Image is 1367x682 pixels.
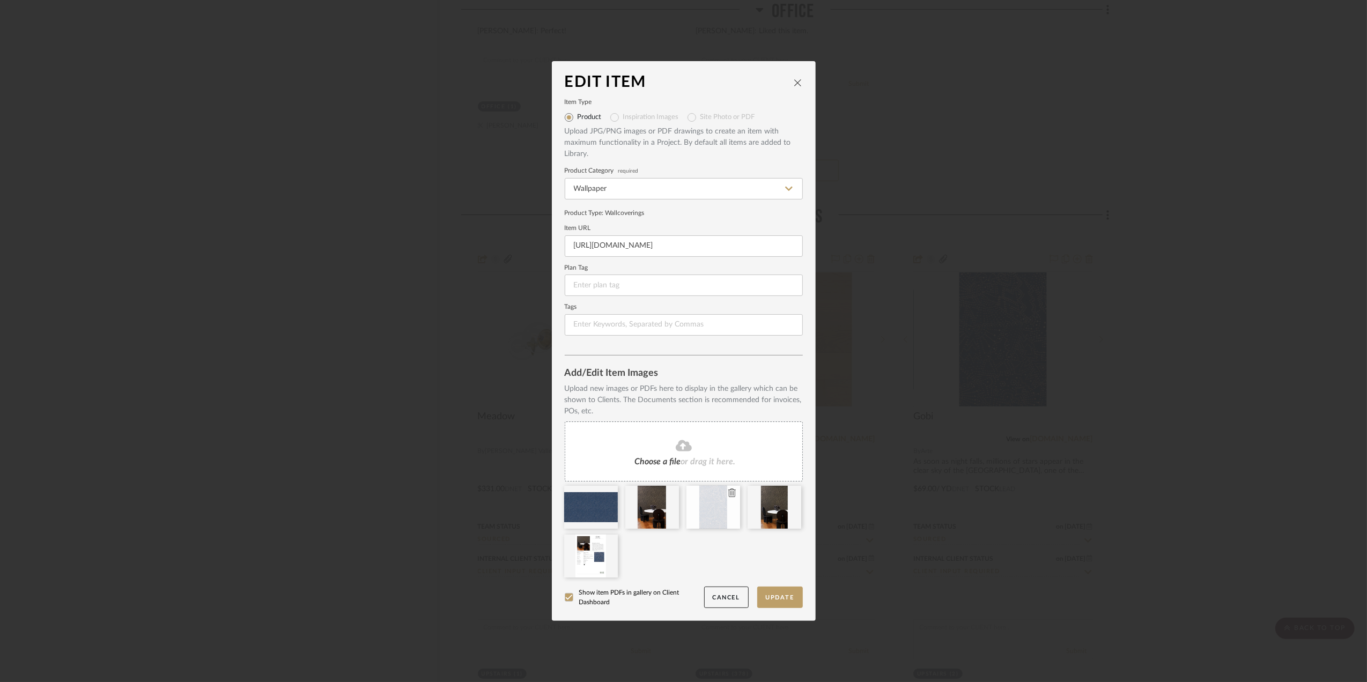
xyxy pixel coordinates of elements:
button: Cancel [704,587,749,609]
div: Edit Item [565,74,793,91]
div: Upload JPG/PNG images or PDF drawings to create an item with maximum functionality in a Project. ... [565,126,803,160]
span: or drag it here. [681,457,736,466]
div: Upload new images or PDFs here to display in the gallery which can be shown to Clients. The Docum... [565,383,803,417]
input: Type a category to search and select [565,178,803,199]
button: Update [757,587,803,609]
span: required [618,169,639,173]
label: Product [578,113,602,122]
input: Enter URL [565,235,803,257]
label: Product Category [565,168,803,174]
span: : Wallcoverings [602,210,645,216]
input: Enter Keywords, Separated by Commas [565,314,803,336]
mat-radio-group: Select item type [565,109,803,126]
label: Item Type [565,100,803,105]
label: Item URL [565,226,803,231]
div: Add/Edit Item Images [565,368,803,379]
div: Product Type [565,208,803,218]
label: Plan Tag [565,265,803,271]
button: close [793,78,803,87]
span: Choose a file [635,457,681,466]
input: Enter plan tag [565,275,803,296]
label: Tags [565,305,803,310]
label: Show item PDFs in gallery on Client Dashboard [565,588,704,607]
